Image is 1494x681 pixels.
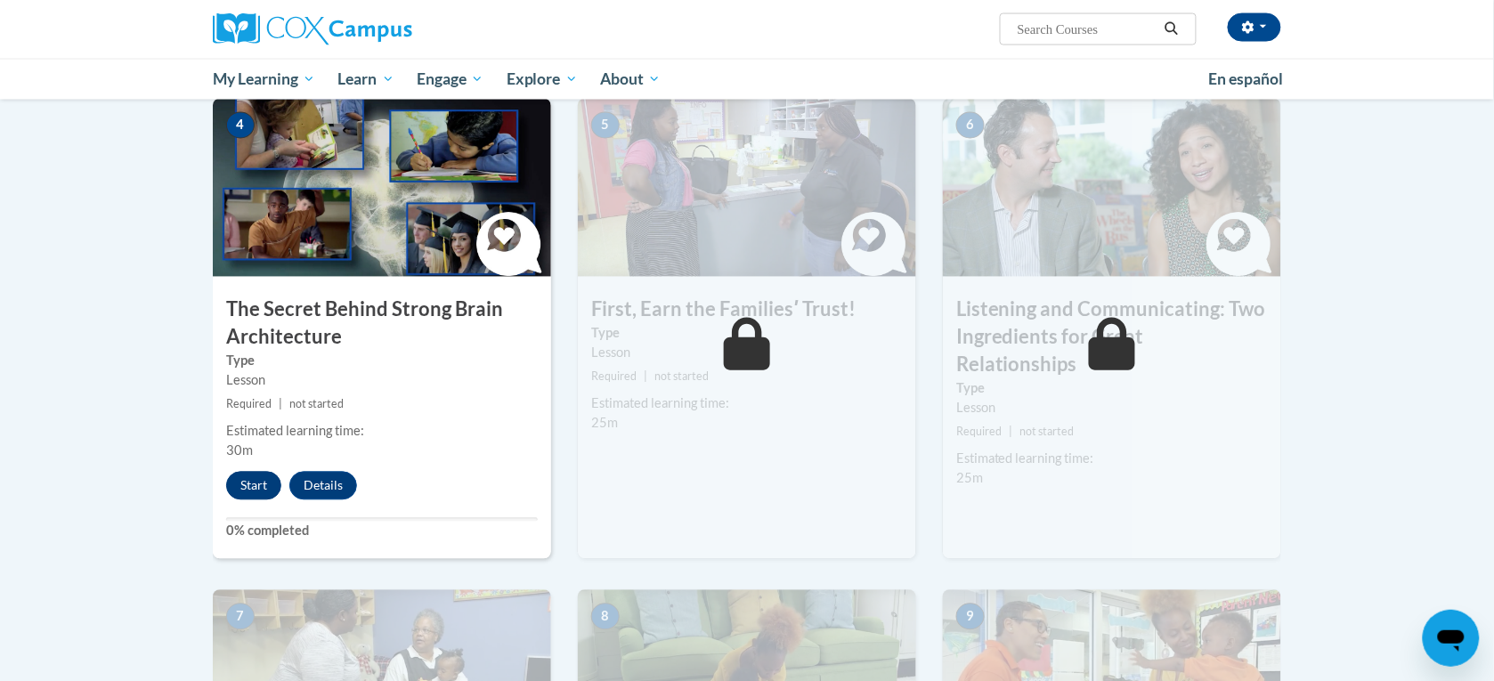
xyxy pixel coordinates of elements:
[226,371,538,391] div: Lesson
[591,112,620,139] span: 5
[1228,13,1281,42] button: Account Settings
[289,398,344,411] span: not started
[654,370,709,384] span: not started
[226,472,281,500] button: Start
[495,59,589,100] a: Explore
[1009,426,1012,439] span: |
[956,604,985,630] span: 9
[591,604,620,630] span: 8
[1016,19,1158,40] input: Search Courses
[507,69,578,90] span: Explore
[226,112,255,139] span: 4
[186,59,1308,100] div: Main menu
[201,59,327,100] a: My Learning
[226,398,272,411] span: Required
[956,450,1268,469] div: Estimated learning time:
[1158,19,1185,40] button: Search
[226,604,255,630] span: 7
[1208,69,1283,88] span: En español
[591,344,903,363] div: Lesson
[1019,426,1074,439] span: not started
[956,426,1002,439] span: Required
[956,471,983,486] span: 25m
[591,416,618,431] span: 25m
[213,13,412,45] img: Cox Campus
[578,296,916,324] h3: First, Earn the Familiesʹ Trust!
[417,69,483,90] span: Engage
[226,443,253,458] span: 30m
[591,324,903,344] label: Type
[956,399,1268,418] div: Lesson
[589,59,673,100] a: About
[644,370,647,384] span: |
[289,472,357,500] button: Details
[1423,610,1480,667] iframe: Button to launch messaging window
[600,69,661,90] span: About
[956,379,1268,399] label: Type
[591,394,903,414] div: Estimated learning time:
[943,296,1281,378] h3: Listening and Communicating: Two Ingredients for Great Relationships
[943,99,1281,277] img: Course Image
[226,422,538,442] div: Estimated learning time:
[226,522,538,541] label: 0% completed
[226,352,538,371] label: Type
[405,59,495,100] a: Engage
[213,69,315,90] span: My Learning
[327,59,406,100] a: Learn
[591,370,637,384] span: Required
[213,13,551,45] a: Cox Campus
[279,398,282,411] span: |
[956,112,985,139] span: 6
[338,69,394,90] span: Learn
[213,99,551,277] img: Course Image
[1197,61,1295,98] a: En español
[578,99,916,277] img: Course Image
[213,296,551,352] h3: The Secret Behind Strong Brain Architecture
